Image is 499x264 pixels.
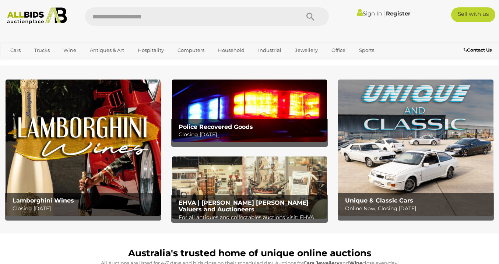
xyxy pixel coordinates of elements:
a: Sports [354,44,379,56]
img: Police Recovered Goods [172,80,327,142]
a: Computers [173,44,209,56]
b: Police Recovered Goods [179,123,253,130]
a: Unique & Classic Cars Unique & Classic Cars Online Now, Closing [DATE] [338,80,493,215]
img: EHVA | Evans Hastings Valuers and Auctioneers [172,156,327,219]
b: Unique & Classic Cars [345,197,413,204]
img: Allbids.com.au [4,7,70,24]
a: Police Recovered Goods Police Recovered Goods Closing [DATE] [172,80,327,142]
img: Unique & Classic Cars [338,80,493,215]
a: Cars [6,44,25,56]
a: Office [327,44,350,56]
b: EHVA | [PERSON_NAME] [PERSON_NAME] Valuers and Auctioneers [179,199,309,213]
span: | [383,9,385,17]
a: Wine [59,44,81,56]
p: Online Now, Closing [DATE] [345,204,491,213]
a: Jewellery [290,44,323,56]
p: For all antiques and collectables auctions visit: EHVA [179,213,324,222]
a: EHVA | Evans Hastings Valuers and Auctioneers EHVA | [PERSON_NAME] [PERSON_NAME] Valuers and Auct... [172,156,327,219]
b: Lamborghini Wines [13,197,74,204]
img: Lamborghini Wines [6,80,161,215]
b: Contact Us [464,47,492,53]
a: Lamborghini Wines Lamborghini Wines Closing [DATE] [6,80,161,215]
a: Trucks [29,44,55,56]
a: Household [213,44,249,56]
a: Sign In [357,10,382,17]
a: Antiques & Art [85,44,129,56]
a: Hospitality [133,44,169,56]
a: [GEOGRAPHIC_DATA] [6,56,67,68]
button: Search [292,7,329,26]
a: Sell with us [451,7,495,22]
h1: Australia's trusted home of unique online auctions [9,248,490,258]
a: Register [386,10,410,17]
a: Contact Us [464,46,493,54]
p: Closing [DATE] [179,130,324,139]
a: Industrial [253,44,286,56]
p: Closing [DATE] [13,204,158,213]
